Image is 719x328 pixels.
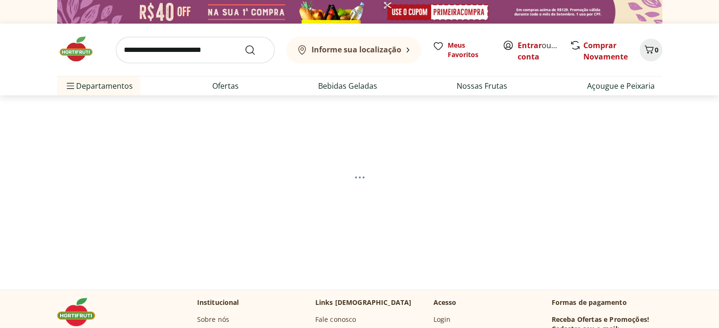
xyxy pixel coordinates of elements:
[286,37,421,63] button: Informe sua localização
[212,80,239,92] a: Ofertas
[318,80,377,92] a: Bebidas Geladas
[57,35,104,63] img: Hortifruti
[65,75,76,97] button: Menu
[197,315,229,324] a: Sobre nós
[116,37,275,63] input: search
[433,315,451,324] a: Login
[518,40,570,62] a: Criar conta
[552,315,649,324] h3: Receba Ofertas e Promoções!
[552,298,662,307] p: Formas de pagamento
[315,298,412,307] p: Links [DEMOGRAPHIC_DATA]
[65,75,133,97] span: Departamentos
[312,44,401,55] b: Informe sua localização
[583,40,628,62] a: Comprar Novamente
[433,41,491,59] a: Meus Favoritos
[197,298,239,307] p: Institucional
[518,40,560,62] span: ou
[448,41,491,59] span: Meus Favoritos
[315,315,356,324] a: Fale conosco
[433,298,457,307] p: Acesso
[457,80,507,92] a: Nossas Frutas
[518,40,542,50] a: Entrar
[244,44,267,56] button: Submit Search
[587,80,655,92] a: Açougue e Peixaria
[640,39,662,61] button: Carrinho
[655,45,658,54] span: 0
[57,298,104,326] img: Hortifruti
